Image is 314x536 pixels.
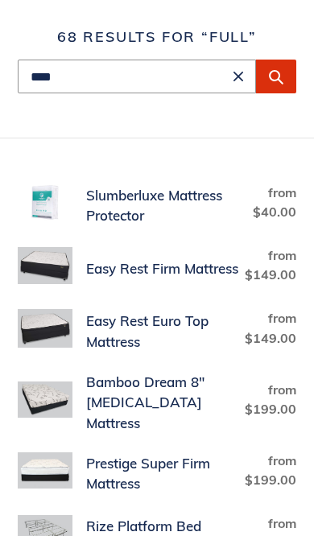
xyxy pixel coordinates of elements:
button: Clear search term [229,67,248,86]
button: Submit [256,60,296,93]
a: Easy Rest Firm Mattress [18,245,296,291]
input: Search [18,60,256,93]
a: Slumberluxe Mattress Protector [18,183,296,228]
a: Bamboo Dream 8" Memory Foam Mattress [18,372,296,434]
h1: 68 results for “full” [18,28,296,46]
a: Prestige Super Firm Mattress [18,451,296,496]
a: Easy Rest Euro Top Mattress [18,308,296,353]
